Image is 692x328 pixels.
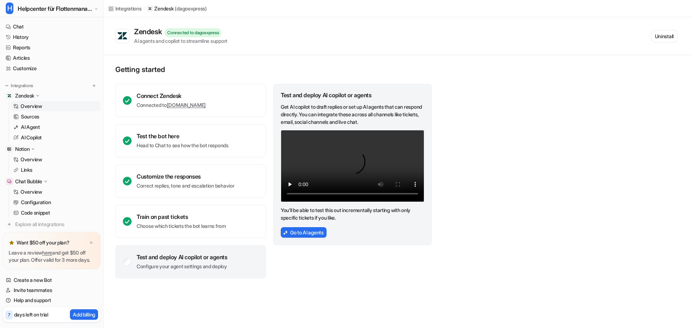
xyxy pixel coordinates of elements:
[124,233,135,244] button: Send a message…
[42,250,52,256] a: here
[10,112,101,122] a: Sources
[12,96,44,102] b: Quick note:
[21,134,42,141] p: AI Copilot
[6,193,138,209] div: Damian says…
[5,3,18,17] button: go back
[15,145,30,153] p: Notion
[90,209,138,225] div: DAGO Express
[17,239,70,246] p: Want $50 off your plan?
[12,165,44,169] div: eesel • 3h ago
[10,132,101,143] a: AI Copilot
[3,295,101,305] a: Help and support
[21,188,42,196] p: Overview
[175,5,207,12] p: ( dagoexpress )
[10,208,101,218] a: Code snippet
[281,91,424,99] div: Test and deploy AI copilot or agents
[6,221,13,228] img: explore all integrations
[96,213,133,220] div: DAGO Express
[12,11,112,53] div: Hi [PERSON_NAME], It’s great to hear from you, and we appreciate you taking the time to leave a r...
[6,3,13,14] span: H
[115,65,432,74] p: Getting started
[70,309,98,320] button: Add billing
[134,37,227,45] div: AI agents and copilot to streamline support
[3,42,101,53] a: Reports
[137,142,229,149] p: Head to Chat to see how the bot responds
[34,193,138,208] div: My email which I used for the review
[21,199,51,206] p: Configuration
[281,206,424,221] p: You’ll be able to test this out incrementally starting with only specific tickets if you like.
[10,101,101,111] a: Overview
[10,197,101,207] a: Configuration
[21,103,42,110] p: Overview
[73,311,95,318] p: Add billing
[3,285,101,295] a: Invite teammates
[7,94,12,98] img: Zendesk
[21,123,40,131] p: AI Agent
[6,176,138,193] div: Damian says…
[108,5,142,12] a: Integrations
[92,83,97,88] img: menu_add.svg
[10,122,101,132] a: AI Agent
[7,179,12,184] img: Chat Bubble
[137,213,226,220] div: Train on past tickets
[4,83,9,88] img: expand menu
[21,156,42,163] p: Overview
[21,113,39,120] p: Sources
[137,102,206,109] p: Connected to
[8,312,10,318] p: 7
[21,209,50,216] p: Code snippet
[11,236,17,242] button: Emoji picker
[9,249,95,264] p: Leave a review and get $50 off your plan. Offer valid for 3 more days.
[23,236,28,242] button: Gif picker
[6,6,118,163] div: Hi [PERSON_NAME],It’s great to hear from you, and we appreciate you taking the time to leave a re...
[14,311,48,318] p: days left on trial
[40,197,133,204] div: My email which I used for the review
[21,166,32,174] p: Links
[21,4,32,15] img: Profile image for eesel
[147,5,207,12] a: Zendesk(dagoexpress)
[127,3,139,16] div: Close
[113,3,127,17] button: Home
[3,219,101,229] a: Explore all integrations
[39,176,138,192] div: [EMAIL_ADDRESS][DOMAIN_NAME]
[281,103,424,126] p: Get AI copilot to draft replies or set up AI agents that can respond directly. You can integrate ...
[11,83,33,89] p: Integrations
[137,263,227,270] p: Configure your agent settings and deploy
[3,53,101,63] a: Articles
[10,165,101,175] a: Links
[10,154,101,165] a: Overview
[137,223,226,230] p: Choose which tickets the bot learns from
[137,253,227,261] div: Test and deploy AI copilot or agents
[137,132,229,140] div: Test the bot here
[6,221,138,233] textarea: Message…
[165,28,221,37] div: Connected to dagoexpress
[15,219,98,230] span: Explore all integrations
[3,22,101,32] a: Chat
[7,147,12,151] img: Notion
[281,130,424,202] video: Your browser does not support the video tag.
[6,209,138,225] div: Damian says…
[137,182,234,189] p: Correct replies, tone and escalation behavior
[3,32,101,42] a: History
[34,236,40,242] button: Upload attachment
[144,5,145,12] span: /
[281,227,327,238] button: Go to AI agents
[10,187,101,197] a: Overview
[12,95,112,159] div: If you’ve been trying out our tool, and to keep things fair across the board, we usually reserve ...
[9,240,14,246] img: star
[651,30,678,42] button: Uninstall
[12,53,112,95] div: Your $50 bonus will be applied once you’re on our paid plan. Mind sharing the username you used f...
[18,4,92,14] span: Helpcenter für Flottenmanager (CarrierHub)
[89,241,93,245] img: x
[44,181,133,187] a: [EMAIL_ADDRESS][DOMAIN_NAME]
[137,173,234,180] div: Customize the responses
[283,230,288,235] img: AiAgentsIcon
[15,92,34,99] p: Zendesk
[15,178,42,185] p: Chat Bubble
[3,63,101,73] a: Customize
[167,102,206,108] a: [DOMAIN_NAME]
[35,9,49,16] p: Active
[3,82,35,89] button: Integrations
[3,275,101,285] a: Create a new Bot
[134,27,165,36] div: Zendesk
